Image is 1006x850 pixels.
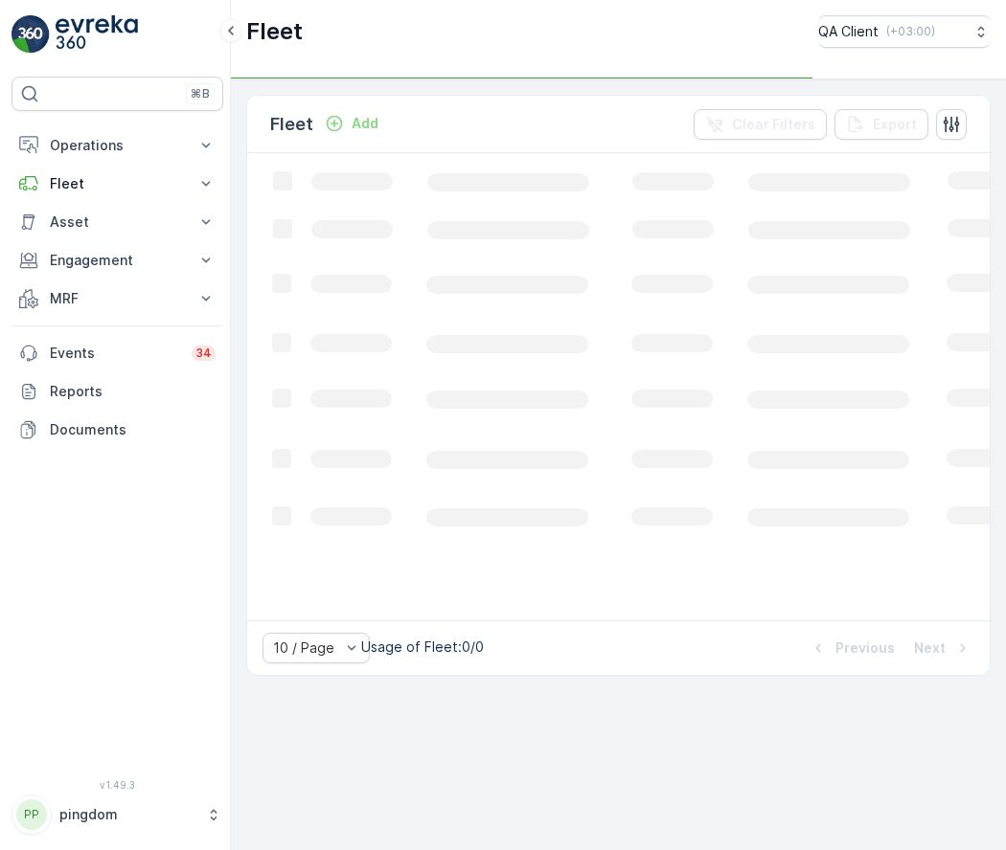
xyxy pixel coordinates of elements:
[50,251,185,270] p: Engagement
[11,779,223,791] span: v 1.49.3
[886,24,935,39] p: ( +03:00 )
[270,111,313,138] p: Fleet
[11,126,223,165] button: Operations
[195,346,212,361] p: 34
[50,136,185,155] p: Operations
[317,112,386,135] button: Add
[11,334,223,372] a: Events34
[50,289,185,308] p: MRF
[16,799,47,830] div: PP
[912,637,974,660] button: Next
[50,382,216,401] p: Reports
[807,637,897,660] button: Previous
[56,15,138,54] img: logo_light-DOdMpM7g.png
[11,411,223,449] a: Documents
[59,805,196,824] p: pingdom
[11,203,223,241] button: Asset
[352,114,378,133] p: Add
[191,86,210,101] p: ⌘B
[835,109,928,140] button: Export
[818,22,879,41] p: QA Client
[11,241,223,280] button: Engagement
[914,638,946,658] p: Next
[50,212,185,232] p: Asset
[50,420,216,439] p: Documents
[11,794,223,835] button: PPpingdom
[694,109,827,140] button: Clear Filters
[11,15,50,54] img: logo
[732,115,815,134] p: Clear Filters
[246,16,303,47] p: Fleet
[361,637,484,657] p: Usage of Fleet : 0/0
[50,344,180,363] p: Events
[11,372,223,411] a: Reports
[873,115,917,134] p: Export
[818,15,991,48] button: QA Client(+03:00)
[11,165,223,203] button: Fleet
[11,280,223,318] button: MRF
[50,174,185,193] p: Fleet
[835,638,895,658] p: Previous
